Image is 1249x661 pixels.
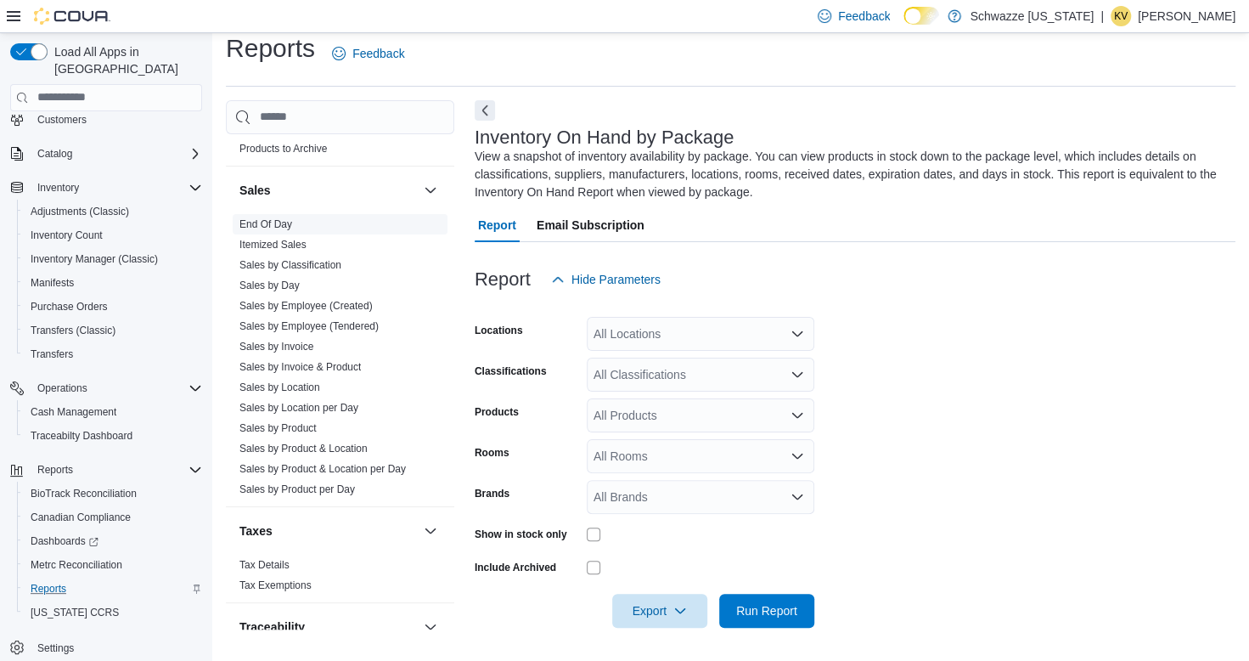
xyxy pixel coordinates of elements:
[239,402,358,414] a: Sales by Location per Day
[24,297,115,317] a: Purchase Orders
[31,638,81,658] a: Settings
[24,225,110,246] a: Inventory Count
[1114,6,1128,26] span: KV
[239,218,292,231] span: End Of Day
[239,341,313,353] a: Sales by Invoice
[3,635,209,659] button: Settings
[239,381,320,394] span: Sales by Location
[48,43,202,77] span: Load All Apps in [GEOGRAPHIC_DATA]
[31,378,202,398] span: Operations
[31,487,137,500] span: BioTrack Reconciliation
[31,460,80,480] button: Reports
[239,442,368,455] span: Sales by Product & Location
[24,507,202,528] span: Canadian Compliance
[239,299,373,313] span: Sales by Employee (Created)
[239,443,368,455] a: Sales by Product & Location
[17,424,209,448] button: Traceabilty Dashboard
[31,405,116,419] span: Cash Management
[970,6,1094,26] p: Schwazze [US_STATE]
[790,490,804,504] button: Open list of options
[37,147,72,161] span: Catalog
[24,273,81,293] a: Manifests
[31,178,86,198] button: Inventory
[31,636,202,658] span: Settings
[239,182,417,199] button: Sales
[475,364,547,378] label: Classifications
[226,214,454,506] div: Sales
[17,601,209,624] button: [US_STATE] CCRS
[31,582,66,596] span: Reports
[239,523,417,540] button: Taxes
[239,142,327,155] span: Products to Archive
[17,200,209,223] button: Adjustments (Classic)
[1111,6,1131,26] div: Kristine Valdez
[239,300,373,312] a: Sales by Employee (Created)
[24,402,202,422] span: Cash Management
[17,577,209,601] button: Reports
[420,521,441,541] button: Taxes
[239,239,307,251] a: Itemized Sales
[239,483,355,496] span: Sales by Product per Day
[325,37,411,71] a: Feedback
[24,483,143,504] a: BioTrack Reconciliation
[17,319,209,342] button: Transfers (Classic)
[24,579,73,599] a: Reports
[226,31,315,65] h1: Reports
[31,229,103,242] span: Inventory Count
[31,534,98,548] span: Dashboards
[226,555,454,602] div: Taxes
[17,271,209,295] button: Manifests
[239,279,300,292] span: Sales by Day
[239,319,379,333] span: Sales by Employee (Tendered)
[24,344,80,364] a: Transfers
[790,327,804,341] button: Open list of options
[790,409,804,422] button: Open list of options
[475,446,509,460] label: Rooms
[31,178,202,198] span: Inventory
[24,426,202,446] span: Traceabilty Dashboard
[31,144,202,164] span: Catalog
[37,381,87,395] span: Operations
[239,360,361,374] span: Sales by Invoice & Product
[475,127,734,148] h3: Inventory On Hand by Package
[239,559,290,571] a: Tax Details
[571,271,661,288] span: Hide Parameters
[17,506,209,529] button: Canadian Compliance
[790,368,804,381] button: Open list of options
[790,449,804,463] button: Open list of options
[475,324,523,337] label: Locations
[239,259,341,271] a: Sales by Classification
[239,483,355,495] a: Sales by Product per Day
[903,7,939,25] input: Dark Mode
[24,483,202,504] span: BioTrack Reconciliation
[239,462,406,476] span: Sales by Product & Location per Day
[17,400,209,424] button: Cash Management
[239,523,273,540] h3: Taxes
[24,531,105,551] a: Dashboards
[31,460,202,480] span: Reports
[17,223,209,247] button: Inventory Count
[31,511,131,524] span: Canadian Compliance
[478,208,516,242] span: Report
[37,113,87,127] span: Customers
[24,402,123,422] a: Cash Management
[544,263,667,297] button: Hide Parameters
[37,181,79,195] span: Inventory
[475,269,531,290] h3: Report
[31,347,73,361] span: Transfers
[612,594,707,628] button: Export
[31,252,158,266] span: Inventory Manager (Classic)
[24,249,165,269] a: Inventory Manager (Classic)
[24,507,138,528] a: Canadian Compliance
[31,300,108,314] span: Purchase Orders
[17,553,209,577] button: Metrc Reconciliation
[24,531,202,551] span: Dashboards
[239,619,417,636] button: Traceability
[24,225,202,246] span: Inventory Count
[239,463,406,475] a: Sales by Product & Location per Day
[31,606,119,619] span: [US_STATE] CCRS
[34,8,110,25] img: Cova
[226,118,454,166] div: Products
[17,529,209,553] a: Dashboards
